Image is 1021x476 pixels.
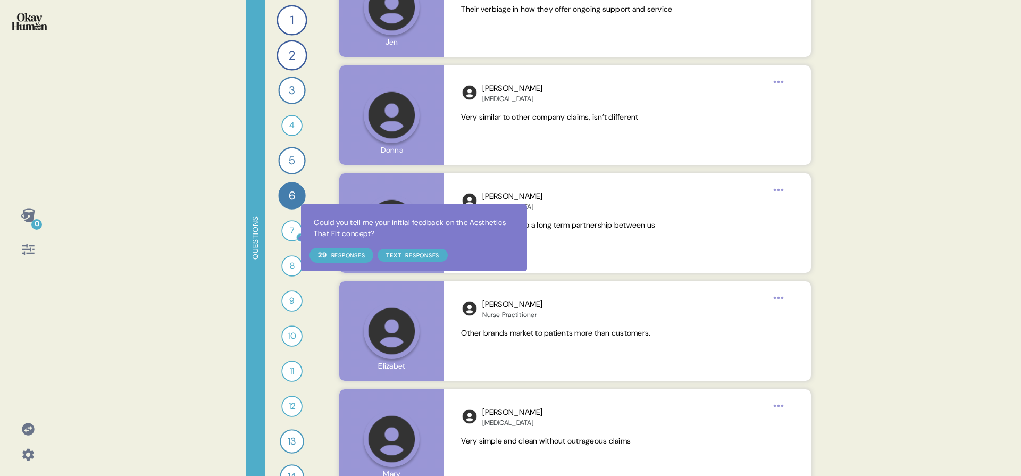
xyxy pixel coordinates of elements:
img: okayhuman.3b1b6348.png [12,13,47,30]
div: 4 [281,115,303,136]
div: 2 [277,40,307,70]
div: 5 [278,147,305,174]
div: 7 [281,220,303,241]
span: Other brands market to patients more than customers. [461,328,650,338]
div: 9 [281,290,303,312]
div: [PERSON_NAME] [482,298,542,311]
div: 12 [281,396,303,417]
img: l1ibTKarBSWXLOhlfT5LxFP+OttMJpPJZDKZTCbz9PgHEggSPYjZSwEAAAAASUVORK5CYII= [461,408,478,425]
span: Very similar to other company claims, isn’t different [461,112,638,122]
img: l1ibTKarBSWXLOhlfT5LxFP+OttMJpPJZDKZTCbz9PgHEggSPYjZSwEAAAAASUVORK5CYII= [461,84,478,101]
div: Nurse Practitioner [482,311,542,319]
div: 1 [277,5,307,35]
div: 6 [278,182,305,209]
div: [PERSON_NAME] [482,190,542,203]
div: [PERSON_NAME] [482,406,542,419]
img: l1ibTKarBSWXLOhlfT5LxFP+OttMJpPJZDKZTCbz9PgHEggSPYjZSwEAAAAASUVORK5CYII= [461,300,478,317]
img: l1ibTKarBSWXLOhlfT5LxFP+OttMJpPJZDKZTCbz9PgHEggSPYjZSwEAAAAASUVORK5CYII= [461,192,478,209]
span: Their verbiage in how they offer ongoing support and service [461,4,672,14]
div: 3 [278,77,305,104]
span: The commitment to a long term partnership between us [461,220,655,230]
div: 13 [280,429,304,453]
div: [MEDICAL_DATA] [482,203,542,211]
div: [PERSON_NAME] [482,82,542,95]
span: Very simple and clean without outrageous claims [461,436,631,446]
div: [MEDICAL_DATA] [482,419,542,427]
div: 11 [281,361,303,382]
div: 0 [31,219,42,230]
div: [MEDICAL_DATA] [482,95,542,103]
div: 8 [281,255,303,277]
div: 10 [281,325,303,347]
